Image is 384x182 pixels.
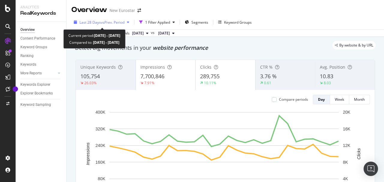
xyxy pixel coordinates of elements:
[343,160,348,165] text: 8K
[20,61,36,68] div: Keywords
[20,44,47,50] div: Keyword Groups
[320,73,333,80] span: 10.83
[20,90,53,97] div: Explorer Bookmarks
[130,30,151,37] button: [DATE]
[137,8,141,13] div: arrow-right-arrow-left
[354,97,365,102] div: Month
[182,17,211,27] button: Segments
[144,80,154,85] div: 7.91%
[95,127,105,131] text: 320K
[71,17,132,27] button: Last 28 DaysvsPrev. Period
[20,53,34,59] div: Ranking
[98,176,106,181] text: 80K
[20,5,61,10] div: Analytics
[20,61,62,68] a: Keywords
[20,70,56,76] a: More Reports
[320,64,345,70] span: Avg. Position
[224,20,252,25] div: Keyword Groups
[13,86,18,92] div: Tooltip anchor
[324,80,331,85] div: 8.03
[20,27,62,33] a: Overview
[364,162,378,176] div: Open Intercom Messenger
[343,176,348,181] text: 4K
[80,64,116,70] span: Unique Keywords
[343,110,351,115] text: 20K
[335,97,344,102] div: Week
[20,82,50,88] div: Keywords Explorer
[109,7,135,13] div: New Eurostar
[140,73,164,80] span: 7,700,846
[20,102,51,108] div: Keyword Sampling
[20,35,55,42] div: Content Performance
[279,97,308,102] div: Compare periods
[85,142,90,165] text: Impressions
[343,143,351,148] text: 12K
[20,35,62,42] a: Content Performance
[260,73,277,80] span: 3.76 %
[20,82,62,88] a: Keywords Explorer
[20,90,62,97] a: Explorer Bookmarks
[216,17,254,27] button: Keyword Groups
[71,5,107,15] div: Overview
[101,20,124,25] span: vs Prev. Period
[158,31,170,36] span: 2025 Sep. 4th
[92,40,119,45] b: [DATE] - [DATE]
[20,53,62,59] a: Ranking
[20,44,62,50] a: Keyword Groups
[200,64,211,70] span: Clicks
[79,20,101,25] span: Last 28 Days
[84,80,97,85] div: 26.03%
[95,110,105,115] text: 400K
[156,30,177,37] button: [DATE]
[313,95,330,104] button: Day
[349,95,370,104] button: Month
[94,33,120,38] b: [DATE] - [DATE]
[151,30,156,35] span: vs
[356,148,361,159] text: Clicks
[69,39,119,46] div: Compared to:
[132,31,144,36] span: 2025 Oct. 2nd
[80,73,100,80] span: 105,754
[20,10,61,17] div: RealKeywords
[145,20,170,25] div: 1 Filter Applied
[20,27,35,33] div: Overview
[137,17,177,27] button: 1 Filter Applied
[191,20,208,25] span: Segments
[330,95,349,104] button: Week
[20,70,42,76] div: More Reports
[264,80,271,85] div: 0.61
[339,43,373,47] span: By website & by URL
[95,143,105,148] text: 240K
[95,160,105,165] text: 160K
[200,73,220,80] span: 289,755
[20,102,62,108] a: Keyword Sampling
[318,97,325,102] div: Day
[332,41,376,49] div: legacy label
[140,64,165,70] span: Impressions
[68,32,120,39] div: Current period:
[204,80,216,85] div: 10.11%
[343,127,351,131] text: 16K
[260,64,273,70] span: CTR %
